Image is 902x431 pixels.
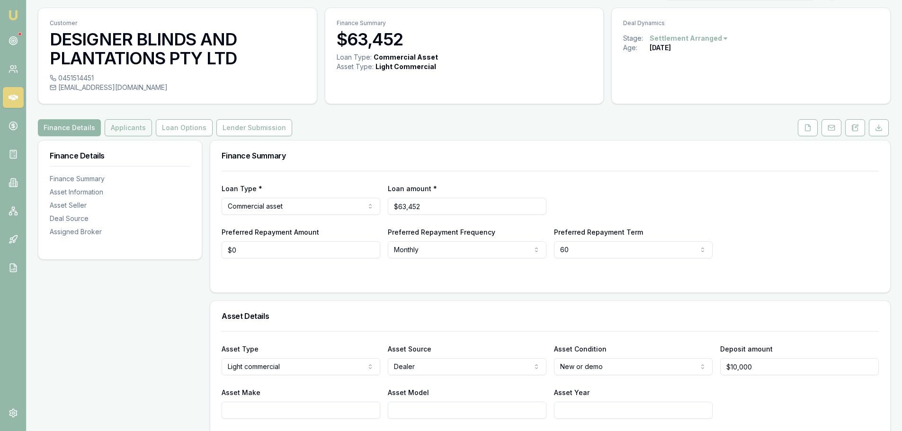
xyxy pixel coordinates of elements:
input: $ [388,198,546,215]
div: [EMAIL_ADDRESS][DOMAIN_NAME] [50,83,305,92]
div: Deal Source [50,214,190,223]
a: Lender Submission [214,119,294,136]
div: Assigned Broker [50,227,190,237]
label: Asset Make [222,388,260,396]
div: Asset Seller [50,201,190,210]
label: Asset Model [388,388,429,396]
label: Loan amount * [388,185,437,193]
h3: Finance Summary [222,152,879,159]
h3: Asset Details [222,312,879,320]
p: Finance Summary [337,19,592,27]
div: [DATE] [650,43,671,53]
label: Preferred Repayment Term [554,228,643,236]
div: Asset Information [50,187,190,197]
label: Asset Condition [554,345,607,353]
a: Finance Details [38,119,103,136]
label: Asset Source [388,345,431,353]
div: 0451514451 [50,73,305,83]
label: Asset Type [222,345,259,353]
div: Commercial Asset [374,53,438,62]
img: emu-icon-u.png [8,9,19,21]
label: Preferred Repayment Amount [222,228,319,236]
label: Loan Type * [222,185,262,193]
button: Applicants [105,119,152,136]
div: Asset Type : [337,62,374,71]
input: $ [222,241,380,258]
div: Stage: [623,34,650,43]
label: Preferred Repayment Frequency [388,228,495,236]
a: Loan Options [154,119,214,136]
label: Asset Year [554,388,589,396]
label: Deposit amount [720,345,773,353]
div: Light Commercial [375,62,436,71]
div: Age: [623,43,650,53]
input: $ [720,358,879,375]
p: Deal Dynamics [623,19,879,27]
p: Customer [50,19,305,27]
div: Finance Summary [50,174,190,184]
h3: DESIGNER BLINDS AND PLANTATIONS PTY LTD [50,30,305,68]
h3: $63,452 [337,30,592,49]
a: Applicants [103,119,154,136]
div: Loan Type: [337,53,372,62]
button: Lender Submission [216,119,292,136]
button: Loan Options [156,119,213,136]
h3: Finance Details [50,152,190,159]
button: Finance Details [38,119,101,136]
button: Settlement Arranged [650,34,729,43]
